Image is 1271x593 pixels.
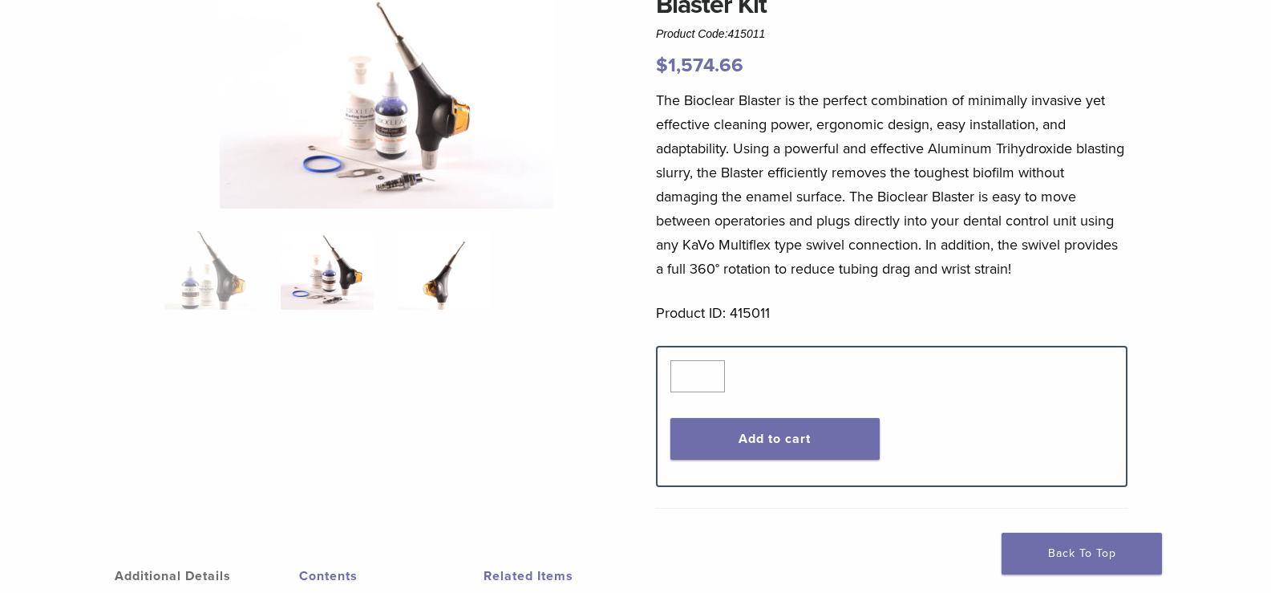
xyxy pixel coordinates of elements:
bdi: 1,574.66 [656,54,743,77]
p: Product ID: 415011 [656,301,1127,325]
span: $ [656,54,668,77]
img: Blaster Kit - Image 3 [398,229,490,310]
a: Back To Top [1002,533,1162,575]
span: 415011 [728,27,766,40]
p: The Bioclear Blaster is the perfect combination of minimally invasive yet effective cleaning powe... [656,88,1127,281]
span: Product Code: [656,27,765,40]
img: Bioclear-Blaster-Kit-Simplified-1-e1548850725122-324x324.jpg [164,229,257,310]
img: Blaster Kit - Image 2 [281,229,373,310]
button: Add to cart [670,418,880,460]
